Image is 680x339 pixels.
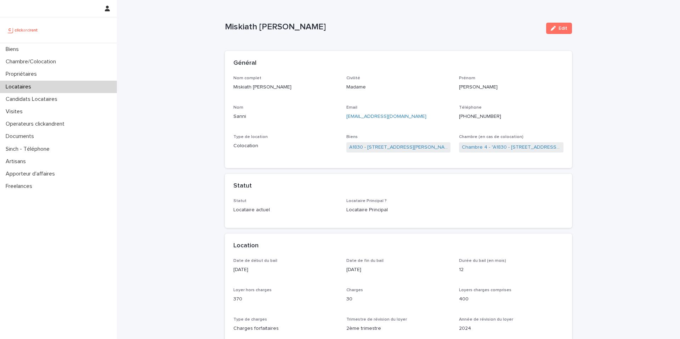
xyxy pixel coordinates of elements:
p: 400 [459,295,563,303]
p: [DATE] [346,266,451,274]
p: Documents [3,133,40,140]
span: Type de charges [233,317,267,322]
p: Locataire actuel [233,206,338,214]
ringoverc2c-84e06f14122c: Call with Ringover [459,114,501,119]
p: Locataires [3,84,37,90]
p: Apporteur d'affaires [3,171,61,177]
span: Type de location [233,135,268,139]
span: Edit [559,26,567,31]
span: Locataire Principal ? [346,199,387,203]
h2: Général [233,59,256,67]
p: Sanni [233,113,338,120]
span: Téléphone [459,105,482,110]
p: 370 [233,295,338,303]
p: Chambre/Colocation [3,58,62,65]
p: 2ème trimestre [346,325,451,332]
span: Loyers charges comprises [459,288,511,292]
p: Biens [3,46,24,53]
p: Candidats Locataires [3,96,63,103]
p: 12 [459,266,563,274]
p: Charges forfaitaires [233,325,338,332]
p: Locataire Principal [346,206,451,214]
span: Email [346,105,357,110]
p: 2024 [459,325,563,332]
ringoverc2c-number-84e06f14122c: [PHONE_NUMBER] [459,114,501,119]
span: Nom [233,105,243,110]
p: Sinch - Téléphone [3,146,55,153]
h2: Statut [233,182,252,190]
a: [EMAIL_ADDRESS][DOMAIN_NAME] [346,114,426,119]
p: Propriétaires [3,71,42,77]
span: Biens [346,135,358,139]
p: Miskiath [PERSON_NAME] [225,22,540,32]
a: A1830 - [STREET_ADDRESS][PERSON_NAME] [349,144,448,151]
span: Date de fin du bail [346,259,384,263]
h2: Location [233,242,259,250]
span: Loyer hors charges [233,288,272,292]
p: Madame [346,84,451,91]
p: Operateurs clickandrent [3,121,70,127]
span: Civilité [346,76,360,80]
p: Visites [3,108,28,115]
span: Chambre (en cas de colocation) [459,135,523,139]
p: Artisans [3,158,32,165]
span: Date de début du bail [233,259,277,263]
span: Nom complet [233,76,261,80]
p: Colocation [233,142,338,150]
p: [PERSON_NAME] [459,84,563,91]
span: Durée du bail (en mois) [459,259,506,263]
span: Trimestre de révision du loyer [346,317,407,322]
p: 30 [346,295,451,303]
a: Chambre 4 - "A1830 - [STREET_ADDRESS][PERSON_NAME]" [462,144,561,151]
button: Edit [546,23,572,34]
p: [DATE] [233,266,338,274]
span: Charges [346,288,363,292]
img: UCB0brd3T0yccxBKYDjQ [6,23,40,37]
span: Statut [233,199,246,203]
span: Année de révision du loyer [459,317,513,322]
p: Miskiath [PERSON_NAME] [233,84,338,91]
span: Prénom [459,76,475,80]
p: Freelances [3,183,38,190]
